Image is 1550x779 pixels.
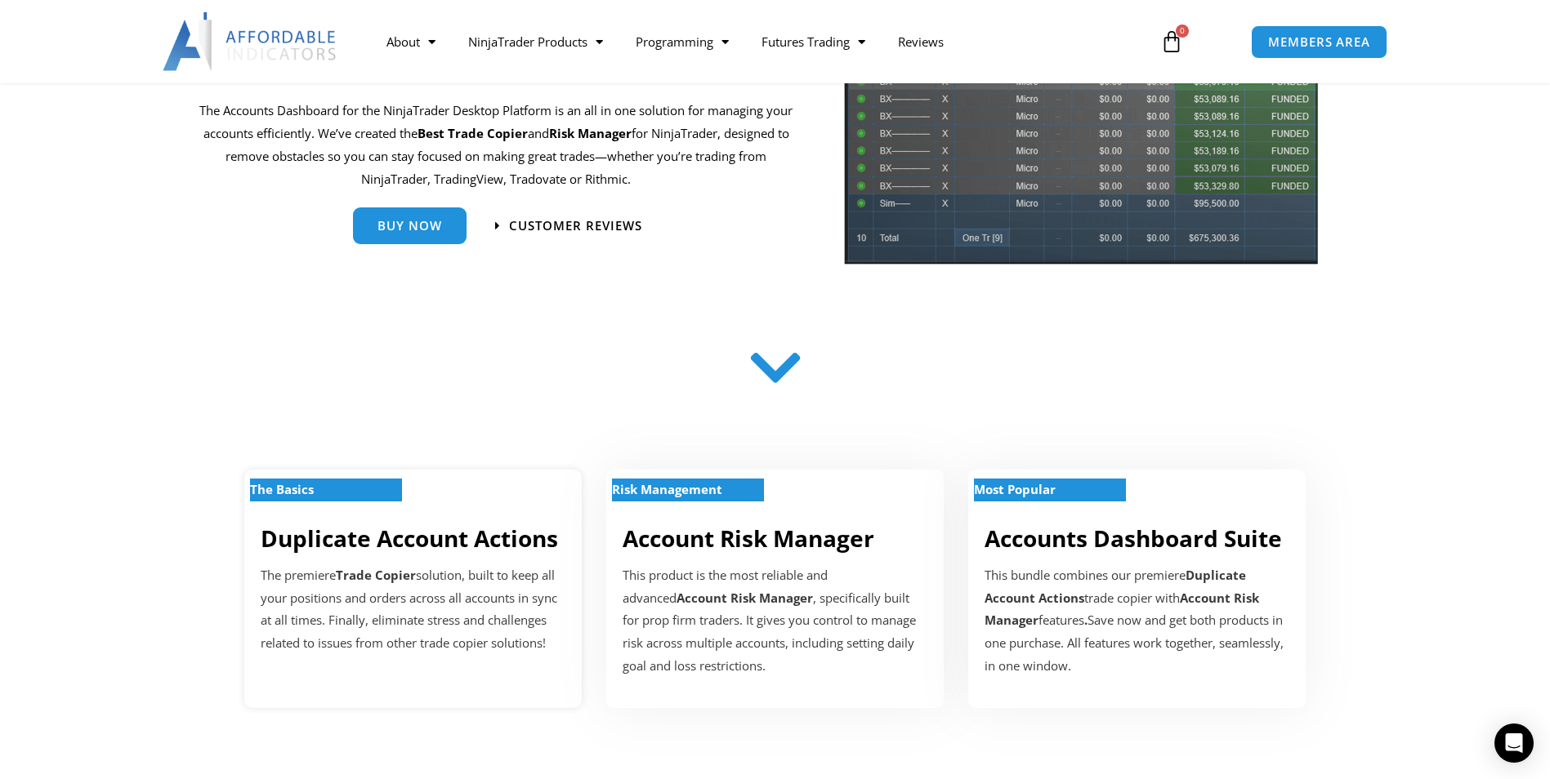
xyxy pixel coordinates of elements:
[452,23,619,60] a: NinjaTrader Products
[353,207,467,244] a: Buy Now
[370,23,452,60] a: About
[1251,25,1387,59] a: MEMBERS AREA
[677,590,813,606] strong: Account Risk Manager
[985,564,1289,678] div: This bundle combines our premiere trade copier with features Save now and get both products in on...
[985,523,1282,554] a: Accounts Dashboard Suite
[1268,36,1370,48] span: MEMBERS AREA
[261,523,558,554] a: Duplicate Account Actions
[370,23,1141,60] nav: Menu
[1176,24,1189,38] span: 0
[549,125,632,141] strong: Risk Manager
[623,564,927,678] p: This product is the most reliable and advanced , specifically built for prop firm traders. It giv...
[1084,612,1088,628] b: .
[974,481,1056,497] strong: Most Popular
[377,220,442,232] span: Buy Now
[163,12,338,71] img: LogoAI | Affordable Indicators – NinjaTrader
[199,100,793,190] p: The Accounts Dashboard for the NinjaTrader Desktop Platform is an all in one solution for managin...
[261,564,565,655] p: The premiere solution, built to keep all your positions and orders across all accounts in sync at...
[619,23,745,60] a: Programming
[985,567,1246,606] b: Duplicate Account Actions
[1494,723,1534,763] div: Open Intercom Messenger
[882,23,960,60] a: Reviews
[612,481,722,497] strong: Risk Management
[336,567,416,583] strong: Trade Copier
[1136,18,1208,65] a: 0
[745,23,882,60] a: Futures Trading
[509,220,642,232] span: Customer Reviews
[495,220,642,232] a: Customer Reviews
[418,125,528,141] b: Best Trade Copier
[250,481,314,497] strong: The Basics
[623,523,874,554] a: Account Risk Manager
